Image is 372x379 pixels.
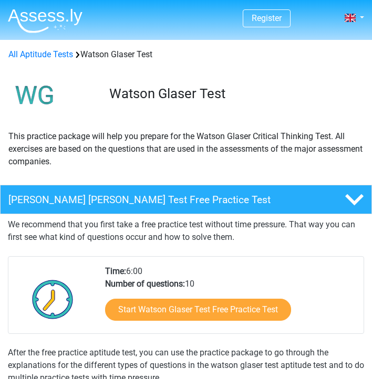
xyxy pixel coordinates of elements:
[8,218,364,244] p: We recommend that you first take a free practice test without time pressure. That way you can fir...
[26,273,79,325] img: Clock
[105,299,291,321] a: Start Watson Glaser Test Free Practice Test
[97,265,364,333] div: 6:00 10
[8,130,364,168] p: This practice package will help you prepare for the Watson Glaser Critical Thinking Test. All exe...
[8,8,82,33] img: Assessly
[252,13,282,23] a: Register
[8,69,61,122] img: watson glaser test
[8,194,302,206] h4: [PERSON_NAME] [PERSON_NAME] Test Free Practice Test
[8,185,364,214] a: [PERSON_NAME] [PERSON_NAME] Test Free Practice Test
[109,86,356,102] h3: Watson Glaser Test
[4,48,368,61] div: Watson Glaser Test
[8,49,73,59] a: All Aptitude Tests
[105,279,185,289] b: Number of questions:
[105,266,126,276] b: Time:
